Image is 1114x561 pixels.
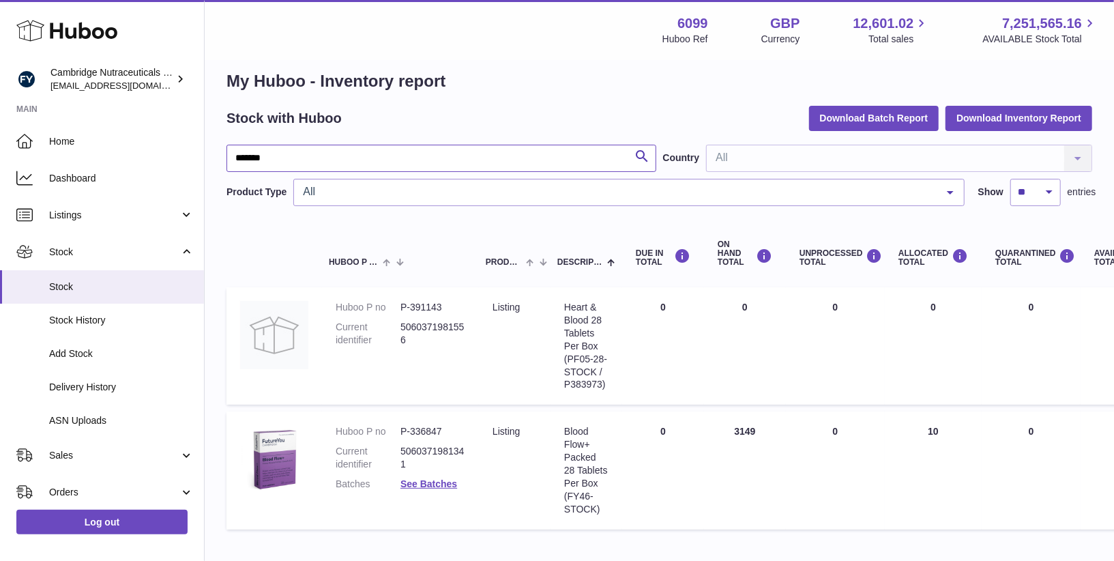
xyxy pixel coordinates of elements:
[299,185,936,199] span: All
[400,321,465,347] dd: 5060371981556
[400,445,465,471] dd: 5060371981341
[400,425,465,438] dd: P-336847
[557,258,604,267] span: Description
[853,14,913,33] span: 12,601.02
[16,69,37,89] img: huboo@camnutra.com
[16,510,188,534] a: Log out
[677,14,708,33] strong: 6099
[636,248,690,267] div: DUE IN TOTAL
[898,248,968,267] div: ALLOCATED Total
[226,186,287,199] label: Product Type
[853,14,929,46] a: 12,601.02 Total sales
[868,33,929,46] span: Total sales
[50,66,173,92] div: Cambridge Nutraceuticals Ltd
[400,301,465,314] dd: P-391143
[770,14,800,33] strong: GBP
[336,478,400,491] dt: Batches
[336,445,400,471] dt: Current identifier
[718,240,772,268] div: ON HAND Total
[49,280,194,293] span: Stock
[995,248,1067,267] div: QUARANTINED Total
[226,109,342,128] h2: Stock with Huboo
[336,301,400,314] dt: Huboo P no
[1029,426,1034,437] span: 0
[336,425,400,438] dt: Huboo P no
[49,347,194,360] span: Add Stock
[978,186,1003,199] label: Show
[400,478,457,489] a: See Batches
[240,301,308,369] img: product image
[49,449,179,462] span: Sales
[49,209,179,222] span: Listings
[704,287,786,405] td: 0
[49,381,194,394] span: Delivery History
[49,246,179,259] span: Stock
[622,412,704,529] td: 0
[622,287,704,405] td: 0
[49,172,194,185] span: Dashboard
[493,302,520,313] span: listing
[486,258,523,267] span: Product Type
[982,14,1098,46] a: 7,251,565.16 AVAILABLE Stock Total
[662,33,708,46] div: Huboo Ref
[564,425,609,515] div: Blood Flow+ Packed 28 Tablets Per Box (FY46-STOCK)
[800,248,871,267] div: UNPROCESSED Total
[49,486,179,499] span: Orders
[49,135,194,148] span: Home
[1068,186,1096,199] span: entries
[663,152,700,164] label: Country
[336,321,400,347] dt: Current identifier
[1029,302,1034,313] span: 0
[226,70,1092,92] h1: My Huboo - Inventory report
[885,412,982,529] td: 10
[704,412,786,529] td: 3149
[982,33,1098,46] span: AVAILABLE Stock Total
[1002,14,1082,33] span: 7,251,565.16
[329,258,379,267] span: Huboo P no
[49,414,194,427] span: ASN Uploads
[885,287,982,405] td: 0
[49,314,194,327] span: Stock History
[240,425,308,493] img: product image
[946,106,1092,130] button: Download Inventory Report
[786,412,885,529] td: 0
[564,301,609,391] div: Heart & Blood 28 Tablets Per Box (PF05-28-STOCK / P383973)
[493,426,520,437] span: listing
[50,80,201,91] span: [EMAIL_ADDRESS][DOMAIN_NAME]
[786,287,885,405] td: 0
[809,106,939,130] button: Download Batch Report
[761,33,800,46] div: Currency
